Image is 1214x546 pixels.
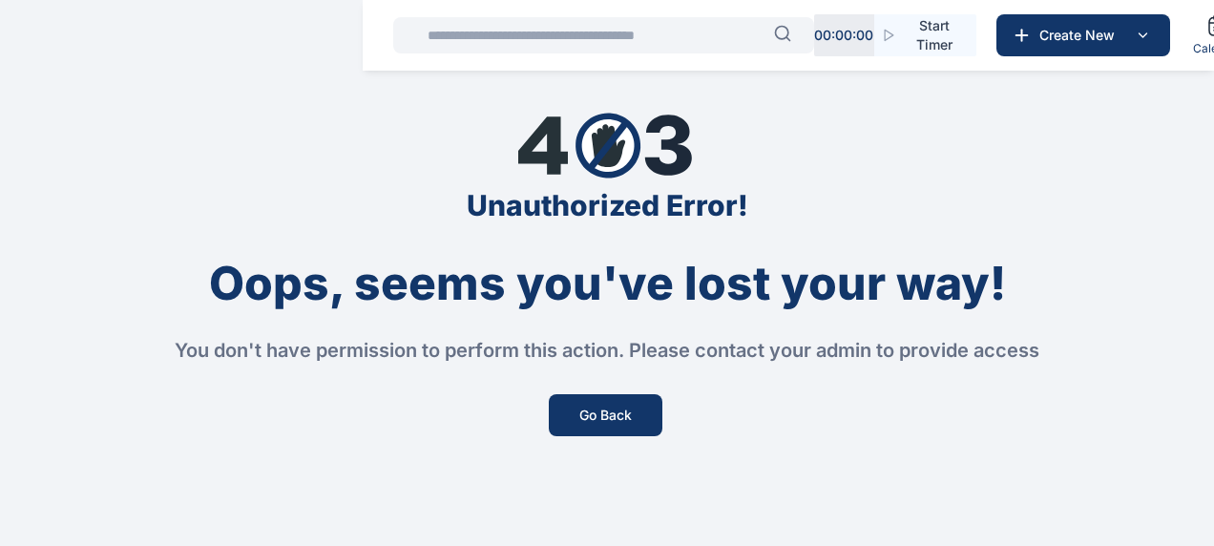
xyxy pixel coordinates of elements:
[209,261,1006,306] div: Oops, seems you've lost your way!
[874,14,976,56] button: Start Timer
[1032,26,1131,45] span: Create New
[467,188,748,222] div: Unauthorized Error!
[814,26,873,45] p: 00 : 00 : 00
[549,394,662,436] button: Go Back
[996,14,1170,56] button: Create New
[175,337,1039,364] div: You don't have permission to perform this action. Please contact your admin to provide access
[908,16,961,54] span: Start Timer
